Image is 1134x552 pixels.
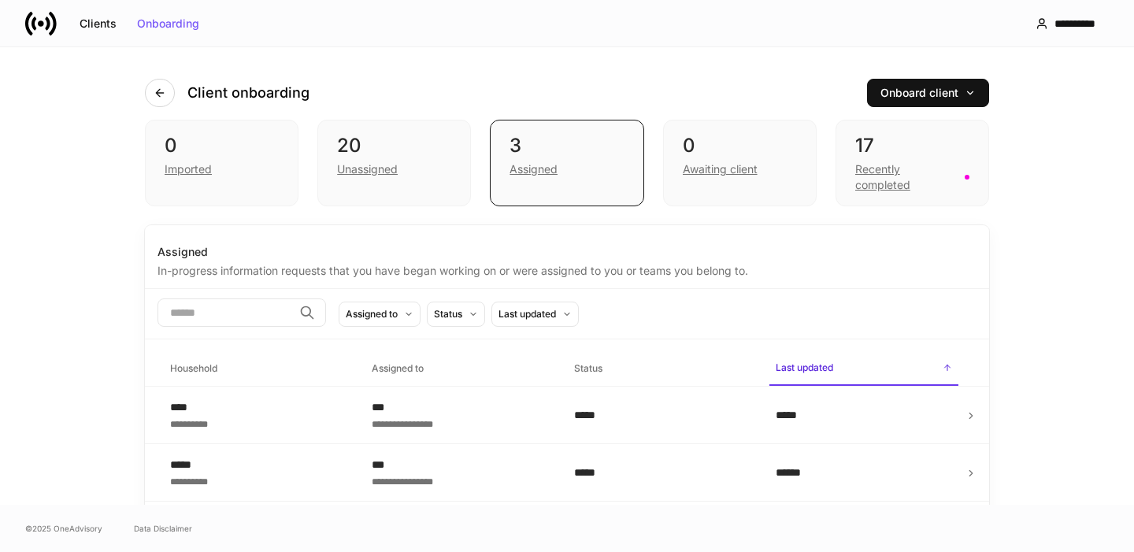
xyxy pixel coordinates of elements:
div: Onboarding [137,18,199,29]
h6: Assigned to [372,361,424,376]
span: Last updated [769,352,958,386]
div: Clients [80,18,117,29]
div: Last updated [498,306,556,321]
div: Unassigned [337,161,398,177]
span: Status [568,353,757,385]
button: Last updated [491,302,579,327]
div: 20 [337,133,451,158]
span: Household [164,353,353,385]
span: Assigned to [365,353,554,385]
div: 0Imported [145,120,298,206]
div: 17 [855,133,969,158]
div: 17Recently completed [836,120,989,206]
button: Clients [69,11,127,36]
div: 0 [165,133,279,158]
div: Assigned to [346,306,398,321]
div: In-progress information requests that you have began working on or were assigned to you or teams ... [157,260,976,279]
div: 3 [510,133,624,158]
div: Awaiting client [683,161,758,177]
button: Onboarding [127,11,209,36]
div: Assigned [157,244,976,260]
div: Recently completed [855,161,955,193]
h4: Client onboarding [187,83,309,102]
div: 20Unassigned [317,120,471,206]
h6: Household [170,361,217,376]
button: Status [427,302,485,327]
div: Imported [165,161,212,177]
div: Status [434,306,462,321]
div: 0Awaiting client [663,120,817,206]
a: Data Disclaimer [134,522,192,535]
div: Onboard client [880,87,976,98]
span: © 2025 OneAdvisory [25,522,102,535]
h6: Status [574,361,602,376]
div: 3Assigned [490,120,643,206]
h6: Last updated [776,360,833,375]
button: Onboard client [867,79,989,107]
div: 0 [683,133,797,158]
div: Assigned [510,161,558,177]
button: Assigned to [339,302,421,327]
